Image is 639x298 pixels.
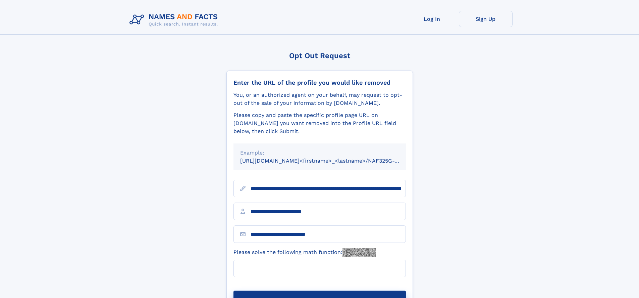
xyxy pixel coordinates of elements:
label: Please solve the following math function: [233,248,376,257]
a: Sign Up [459,11,513,27]
div: Please copy and paste the specific profile page URL on [DOMAIN_NAME] you want removed into the Pr... [233,111,406,135]
div: Enter the URL of the profile you would like removed [233,79,406,86]
div: Example: [240,149,399,157]
div: You, or an authorized agent on your behalf, may request to opt-out of the sale of your informatio... [233,91,406,107]
a: Log In [405,11,459,27]
img: Logo Names and Facts [127,11,223,29]
small: [URL][DOMAIN_NAME]<firstname>_<lastname>/NAF325G-xxxxxxxx [240,158,419,164]
div: Opt Out Request [226,51,413,60]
